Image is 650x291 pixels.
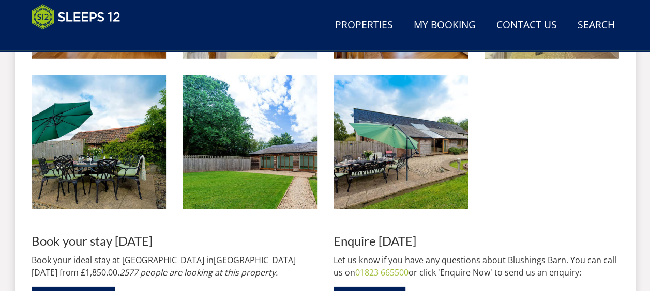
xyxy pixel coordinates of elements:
a: 01823 665500 [355,267,409,278]
h3: Enquire [DATE] [334,234,619,248]
a: Search [573,14,619,37]
p: Book your ideal stay at [GEOGRAPHIC_DATA] in [DATE] from £1,850.00. [32,254,317,279]
img: Sleeps 12 [32,4,120,30]
img: Blushings Barn - For large group holidays in Somerset [334,75,468,209]
img: Blushings Barn - The private indoor pool is just across the lawn [183,75,317,209]
img: Blushings Barn - Have a leisurely lunch in the open air [32,75,166,209]
iframe: Customer reviews powered by Trustpilot [26,36,135,45]
i: 2577 people are looking at this property. [119,267,278,278]
h3: Book your stay [DATE] [32,234,317,248]
a: Properties [331,14,397,37]
a: Contact Us [492,14,561,37]
p: Let us know if you have any questions about Blushings Barn. You can call us on or click 'Enquire ... [334,254,619,279]
a: [GEOGRAPHIC_DATA] [214,254,296,266]
a: My Booking [410,14,480,37]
